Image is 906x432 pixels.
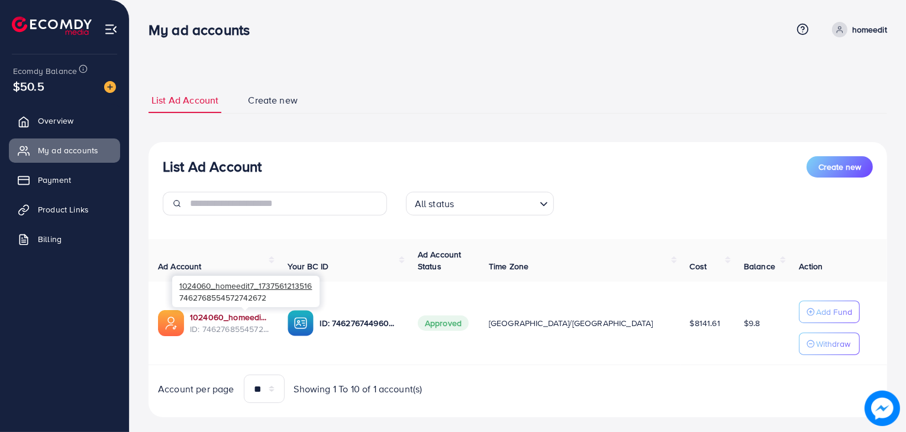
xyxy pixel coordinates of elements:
p: ID: 7462767449604177937 [320,316,398,330]
span: Product Links [38,204,89,215]
span: Ad Account Status [418,249,462,272]
img: menu [104,22,118,36]
img: logo [12,17,92,35]
span: Billing [38,233,62,245]
span: Action [799,260,823,272]
span: Balance [744,260,775,272]
span: All status [412,195,457,212]
a: Product Links [9,198,120,221]
img: ic-ba-acc.ded83a64.svg [288,310,314,336]
input: Search for option [457,193,534,212]
span: Account per page [158,382,234,396]
button: Create new [807,156,873,178]
span: List Ad Account [151,94,218,107]
span: Showing 1 To 10 of 1 account(s) [294,382,423,396]
button: Withdraw [799,333,860,355]
a: Billing [9,227,120,251]
h3: My ad accounts [149,21,259,38]
a: Overview [9,109,120,133]
span: ID: 7462768554572742672 [190,323,269,335]
span: Approved [418,315,469,331]
img: ic-ads-acc.e4c84228.svg [158,310,184,336]
span: Create new [818,161,861,173]
div: 7462768554572742672 [172,276,320,307]
a: My ad accounts [9,138,120,162]
a: Payment [9,168,120,192]
span: Payment [38,174,71,186]
span: $50.5 [13,78,44,95]
span: Ecomdy Balance [13,65,77,77]
span: $8141.61 [690,317,720,329]
span: Overview [38,115,73,127]
p: Add Fund [816,305,852,319]
a: homeedit [827,22,887,37]
p: homeedit [852,22,887,37]
span: My ad accounts [38,144,98,156]
span: Cost [690,260,707,272]
button: Add Fund [799,301,860,323]
span: [GEOGRAPHIC_DATA]/[GEOGRAPHIC_DATA] [489,317,653,329]
img: image [104,81,116,93]
div: Search for option [406,192,554,215]
span: Your BC ID [288,260,328,272]
span: 1024060_homeedit7_1737561213516 [179,280,312,291]
span: Time Zone [489,260,528,272]
span: Ad Account [158,260,202,272]
h3: List Ad Account [163,158,262,175]
a: 1024060_homeedit7_1737561213516 [190,311,269,323]
p: Withdraw [816,337,850,351]
img: image [868,394,897,423]
span: Create new [248,94,298,107]
span: $9.8 [744,317,760,329]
